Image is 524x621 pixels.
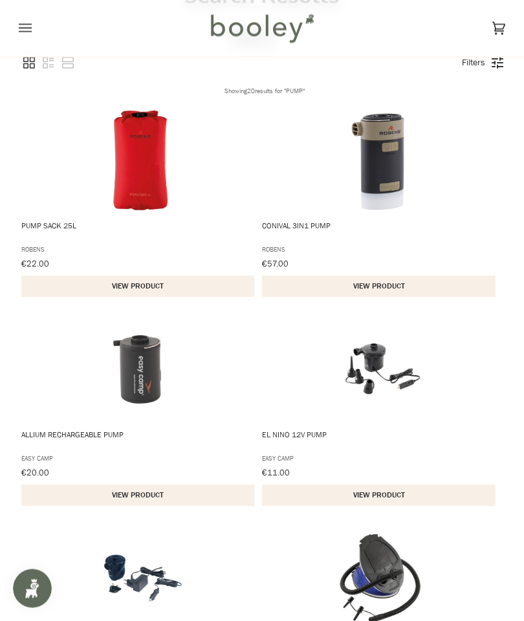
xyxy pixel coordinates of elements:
[60,56,75,71] a: View row mode
[40,56,56,71] a: View list mode
[455,52,492,74] a: Filters
[21,467,49,479] span: €20.00
[21,245,256,255] span: Robens
[326,314,436,424] img: Easy Camp El Nino 12V Pump - Booley Galway
[85,314,195,424] img: Easy Camp Allium Rechargeable Pump - Booley Galway
[21,105,259,298] a: Pump Sack 25L
[262,221,497,242] span: Conival 3in1 Pump
[262,485,496,507] button: View product
[21,87,507,96] div: Showing results for " "
[247,87,255,96] b: 20
[262,105,500,298] a: Conival 3in1 Pump
[262,467,290,479] span: €11.00
[21,485,254,507] button: View product
[21,56,36,71] a: View grid mode
[13,569,52,608] iframe: Button to open loyalty program pop-up
[262,454,497,464] span: Easy Camp
[262,314,500,507] a: El Nino 12V Pump
[262,258,289,270] span: €57.00
[21,430,256,451] span: Allium Rechargeable Pump
[205,10,318,47] img: Booley
[85,105,195,215] img: Robens Pump Sack 25L - Booley Galway
[21,276,254,298] button: View product
[21,314,259,507] a: Allium Rechargeable Pump
[21,258,49,270] span: €22.00
[21,454,256,464] span: Easy Camp
[326,105,436,215] img: Robens Conival 3in1 Pump - Booley Galway
[262,276,496,298] button: View product
[21,221,256,242] span: Pump Sack 25L
[262,245,497,255] span: Robens
[262,430,497,451] span: El Nino 12V Pump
